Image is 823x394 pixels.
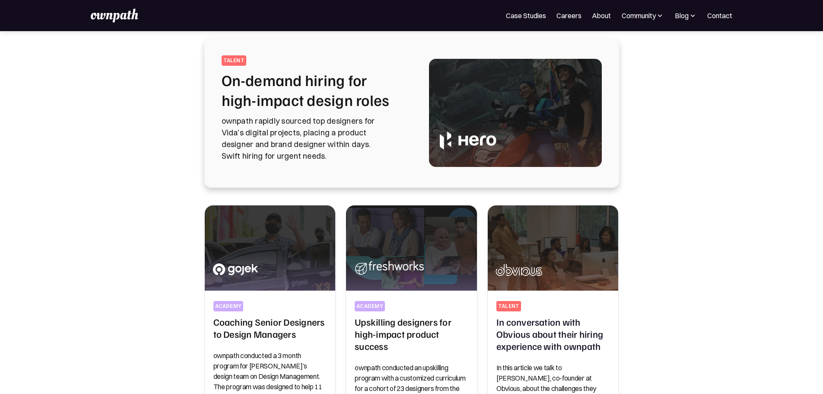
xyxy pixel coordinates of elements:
[215,303,242,310] div: academy
[496,316,610,352] h2: In conversation with Obvious about their hiring experience with ownpath
[592,10,611,21] a: About
[674,10,697,21] div: Blog
[556,10,582,21] a: Careers
[222,115,408,162] p: ownpath rapidly sourced top designers for Vida's digital projects, placing a product designer and...
[205,205,336,291] img: Coaching Senior Designers to Design Managers
[621,10,664,21] div: Community
[346,205,477,291] img: Upskilling designers for high-impact product success
[222,70,408,110] h2: On-demand hiring for high-impact design roles
[488,205,619,291] img: In conversation with Obvious about their hiring experience with ownpath
[223,57,245,64] div: talent
[622,10,656,21] div: Community
[498,303,519,310] div: talent
[707,10,732,21] a: Contact
[675,10,689,21] div: Blog
[213,316,327,340] h2: Coaching Senior Designers to Design Managers
[506,10,546,21] a: Case Studies
[222,55,602,170] a: talentOn-demand hiring for high-impact design rolesownpath rapidly sourced top designers for Vida...
[355,316,468,352] h2: Upskilling designers for high-impact product success
[356,303,383,310] div: Academy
